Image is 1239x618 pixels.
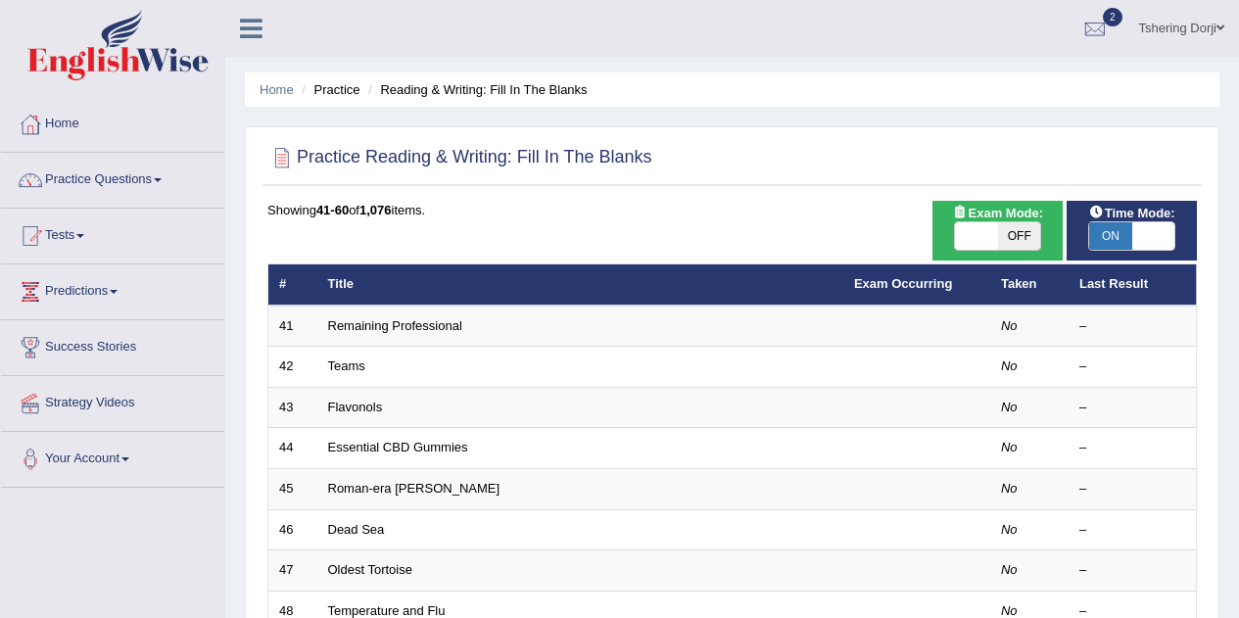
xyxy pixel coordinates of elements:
em: No [1001,318,1018,333]
a: Temperature and Flu [328,603,446,618]
th: Last Result [1069,264,1197,306]
a: Tests [1,209,224,258]
a: Dead Sea [328,522,385,537]
div: – [1079,439,1185,457]
em: No [1001,440,1018,454]
span: OFF [998,222,1041,250]
a: Success Stories [1,320,224,369]
span: 2 [1103,8,1122,26]
em: No [1001,562,1018,577]
div: – [1079,357,1185,376]
a: Your Account [1,432,224,481]
td: 41 [268,306,317,347]
div: – [1079,480,1185,499]
td: 45 [268,469,317,510]
td: 44 [268,428,317,469]
em: No [1001,358,1018,373]
em: No [1001,400,1018,414]
td: 42 [268,347,317,388]
th: # [268,264,317,306]
a: Roman-era [PERSON_NAME] [328,481,500,496]
b: 41-60 [316,203,349,217]
a: Remaining Professional [328,318,462,333]
td: 46 [268,509,317,550]
em: No [1001,603,1018,618]
span: Time Mode: [1081,203,1183,223]
b: 1,076 [359,203,392,217]
a: Strategy Videos [1,376,224,425]
div: – [1079,561,1185,580]
div: – [1079,317,1185,336]
span: Exam Mode: [945,203,1051,223]
em: No [1001,481,1018,496]
div: – [1079,521,1185,540]
a: Home [1,97,224,146]
a: Flavonols [328,400,383,414]
li: Reading & Writing: Fill In The Blanks [363,80,587,99]
div: Show exams occurring in exams [932,201,1063,261]
span: ON [1089,222,1132,250]
h2: Practice Reading & Writing: Fill In The Blanks [267,143,652,172]
th: Taken [990,264,1069,306]
a: Practice Questions [1,153,224,202]
th: Title [317,264,843,306]
li: Practice [297,80,359,99]
div: Showing of items. [267,201,1197,219]
td: 47 [268,550,317,592]
a: Exam Occurring [854,276,952,291]
div: – [1079,399,1185,417]
td: 43 [268,387,317,428]
a: Teams [328,358,365,373]
a: Essential CBD Gummies [328,440,468,454]
a: Oldest Tortoise [328,562,412,577]
a: Home [260,82,294,97]
a: Predictions [1,264,224,313]
em: No [1001,522,1018,537]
